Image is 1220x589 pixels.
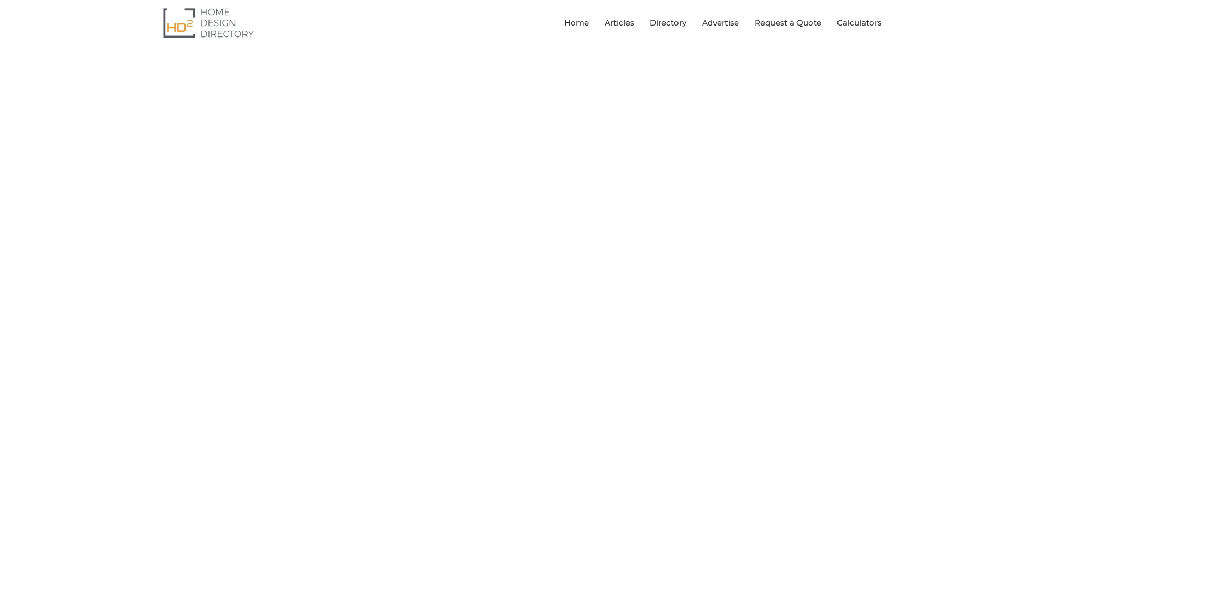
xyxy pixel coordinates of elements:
[650,11,686,35] a: Directory
[837,11,882,35] a: Calculators
[564,11,589,35] a: Home
[702,11,739,35] a: Advertise
[398,11,1064,35] nav: Menu
[755,11,821,35] a: Request a Quote
[605,11,634,35] a: Articles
